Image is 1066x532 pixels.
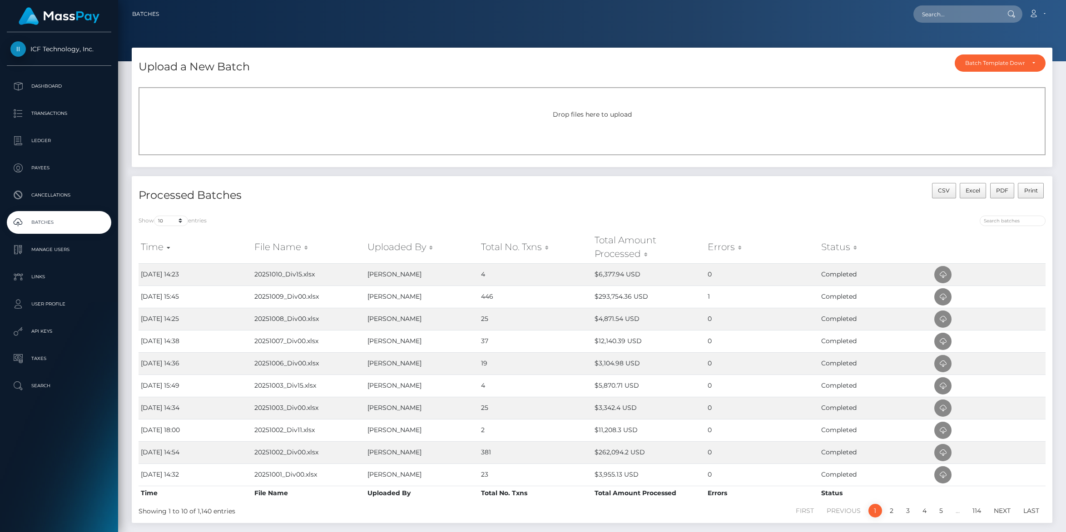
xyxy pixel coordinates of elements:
[592,463,706,486] td: $3,955.13 USD
[479,374,592,397] td: 4
[10,325,108,338] p: API Keys
[365,419,479,441] td: [PERSON_NAME]
[139,187,585,203] h4: Processed Batches
[10,270,108,284] p: Links
[934,504,948,517] a: 5
[365,397,479,419] td: [PERSON_NAME]
[479,330,592,352] td: 37
[252,330,366,352] td: 20251007_Div00.xlsx
[479,231,592,263] th: Total No. Txns: activate to sort column ascending
[139,352,252,374] td: [DATE] 14:36
[989,504,1016,517] a: Next
[479,397,592,419] td: 25
[7,347,111,370] a: Taxes
[913,5,999,23] input: Search...
[252,374,366,397] td: 20251003_Div15.xlsx
[967,504,986,517] a: 114
[938,187,950,194] span: CSV
[819,352,932,374] td: Completed
[955,54,1046,72] button: Batch Template Download
[479,352,592,374] td: 19
[932,183,956,198] button: CSV
[705,486,819,500] th: Errors
[139,59,250,75] h4: Upload a New Batch
[553,110,632,118] span: Drop files here to upload
[365,263,479,286] td: [PERSON_NAME]
[705,397,819,419] td: 0
[19,7,99,25] img: MassPay Logo
[479,486,592,500] th: Total No. Txns
[7,45,111,53] span: ICF Technology, Inc.
[139,486,252,500] th: Time
[705,263,819,286] td: 0
[996,187,1008,194] span: PDF
[592,263,706,286] td: $6,377.94 USD
[7,293,111,315] a: User Profile
[252,286,366,308] td: 20251009_Div00.xlsx
[365,374,479,397] td: [PERSON_NAME]
[365,330,479,352] td: [PERSON_NAME]
[139,441,252,463] td: [DATE] 14:54
[479,419,592,441] td: 2
[592,308,706,330] td: $4,871.54 USD
[252,486,366,500] th: File Name
[1018,183,1044,198] button: Print
[365,231,479,263] th: Uploaded By: activate to sort column ascending
[252,231,366,263] th: File Name: activate to sort column ascending
[139,286,252,308] td: [DATE] 15:45
[7,266,111,288] a: Links
[592,419,706,441] td: $11,208.3 USD
[1018,504,1044,517] a: Last
[1024,187,1038,194] span: Print
[139,231,252,263] th: Time: activate to sort column ascending
[139,263,252,286] td: [DATE] 14:23
[139,503,509,516] div: Showing 1 to 10 of 1,140 entries
[819,463,932,486] td: Completed
[252,308,366,330] td: 20251008_Div00.xlsx
[10,41,26,57] img: ICF Technology, Inc.
[592,330,706,352] td: $12,140.39 USD
[7,374,111,397] a: Search
[365,463,479,486] td: [PERSON_NAME]
[10,134,108,148] p: Ledger
[7,102,111,125] a: Transactions
[592,286,706,308] td: $293,754.36 USD
[7,211,111,234] a: Batches
[365,352,479,374] td: [PERSON_NAME]
[252,463,366,486] td: 20251001_Div00.xlsx
[965,59,1025,67] div: Batch Template Download
[365,286,479,308] td: [PERSON_NAME]
[252,441,366,463] td: 20251002_Div00.xlsx
[885,504,898,517] a: 2
[479,263,592,286] td: 4
[592,486,706,500] th: Total Amount Processed
[365,308,479,330] td: [PERSON_NAME]
[479,286,592,308] td: 446
[819,374,932,397] td: Completed
[139,330,252,352] td: [DATE] 14:38
[819,263,932,286] td: Completed
[819,441,932,463] td: Completed
[10,243,108,256] p: Manage Users
[705,330,819,352] td: 0
[705,231,819,263] th: Errors: activate to sort column ascending
[139,374,252,397] td: [DATE] 15:49
[10,216,108,229] p: Batches
[139,463,252,486] td: [DATE] 14:32
[10,188,108,202] p: Cancellations
[592,397,706,419] td: $3,342.4 USD
[819,419,932,441] td: Completed
[252,419,366,441] td: 20251002_Div11.xlsx
[705,441,819,463] td: 0
[960,183,987,198] button: Excel
[10,352,108,365] p: Taxes
[7,75,111,98] a: Dashboard
[365,441,479,463] td: [PERSON_NAME]
[705,308,819,330] td: 0
[990,183,1015,198] button: PDF
[705,374,819,397] td: 0
[592,441,706,463] td: $262,094.2 USD
[901,504,915,517] a: 3
[819,286,932,308] td: Completed
[10,79,108,93] p: Dashboard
